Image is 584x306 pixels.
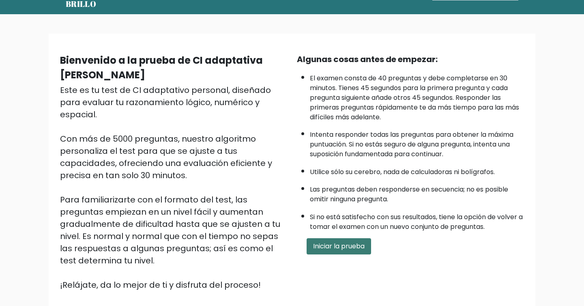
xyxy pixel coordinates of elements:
[60,84,271,120] font: Este es tu test de CI adaptativo personal, diseñado para evaluar tu razonamiento lógico, numérico...
[13,21,19,28] img: website_grey.svg
[21,21,91,28] div: Dominio: [DOMAIN_NAME]
[89,47,95,54] img: tab_keywords_by_traffic_grey.svg
[310,185,508,204] font: Las preguntas deben responderse en secuencia; no es posible omitir ninguna pregunta.
[60,279,261,291] font: ¡Relájate, da lo mejor de ti y disfruta del proceso!
[13,13,19,19] img: logo_orange.svg
[23,13,40,19] div: v 4.0.25
[310,130,513,159] font: Intenta responder todas las preguntas para obtener la máxima puntuación. Si no estás seguro de al...
[60,54,263,82] font: Bienvenido a la prueba de CI adaptativa [PERSON_NAME]
[43,48,62,53] div: Dominio
[310,167,495,177] font: Utilice sólo su cerebro, nada de calculadoras ni bolígrafos.
[310,212,523,231] font: Si no está satisfecho con sus resultados, tiene la opción de volver a tomar el examen con un nuev...
[310,73,519,122] font: El examen consta de 40 preguntas y debe completarse en 30 minutos. Tienes 45 segundos para la pri...
[297,54,438,65] font: Algunas cosas antes de empezar:
[34,47,41,54] img: tab_domain_overview_orange.svg
[307,238,371,254] button: Iniciar la prueba
[98,48,127,53] div: Palabras clave
[313,241,365,251] font: Iniciar la prueba
[60,133,272,181] font: Con más de 5000 preguntas, nuestro algoritmo personaliza el test para que se ajuste a tus capacid...
[60,194,280,266] font: Para familiarizarte con el formato del test, las preguntas empiezan en un nivel fácil y aumentan ...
